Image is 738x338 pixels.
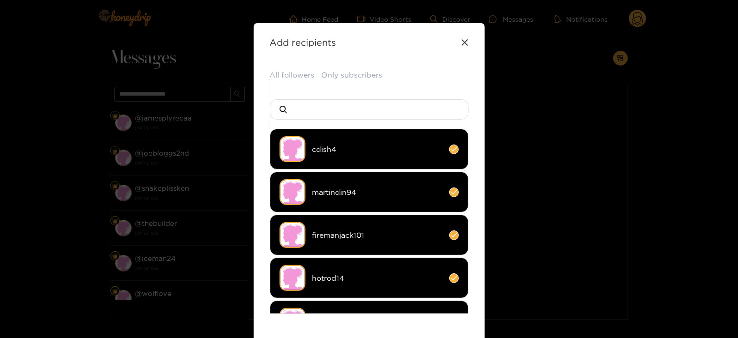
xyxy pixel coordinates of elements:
[322,70,383,80] button: Only subscribers
[280,179,305,205] img: no-avatar.png
[312,230,442,241] span: firemanjack101
[270,37,336,48] strong: Add recipients
[312,187,442,198] span: martindin94
[280,222,305,248] img: no-avatar.png
[270,70,315,80] button: All followers
[280,136,305,162] img: no-avatar.png
[280,308,305,334] img: no-avatar.png
[280,265,305,291] img: no-avatar.png
[312,144,442,155] span: cdish4
[312,273,442,284] span: hotrod14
